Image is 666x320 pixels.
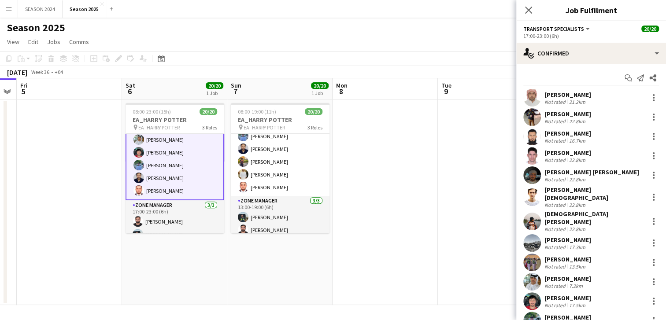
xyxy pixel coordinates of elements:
[544,110,591,118] div: [PERSON_NAME]
[335,86,348,96] span: 8
[20,81,27,89] span: Fri
[523,26,591,32] button: Transport Specialists
[544,186,645,202] div: [PERSON_NAME][DEMOGRAPHIC_DATA]
[126,200,224,256] app-card-role: Zone Manager3/317:00-23:00 (6h)[PERSON_NAME][PERSON_NAME]
[7,21,65,34] h1: Season 2025
[25,36,42,48] a: Edit
[29,69,51,75] span: Week 36
[126,81,135,89] span: Sat
[63,0,106,18] button: Season 2025
[441,81,451,89] span: Tue
[19,86,27,96] span: 5
[124,86,135,96] span: 6
[231,81,241,89] span: Sun
[18,0,63,18] button: SEASON 2024
[523,26,584,32] span: Transport Specialists
[307,124,322,131] span: 3 Roles
[244,124,285,131] span: EA_HARRY POTTER
[544,118,567,125] div: Not rated
[567,176,587,183] div: 22.8km
[231,196,329,254] app-card-role: Zone Manager3/313:00-19:00 (6h)[PERSON_NAME][PERSON_NAME]
[229,86,241,96] span: 7
[336,81,348,89] span: Mon
[567,118,587,125] div: 22.8km
[200,108,217,115] span: 20/20
[238,108,276,115] span: 08:00-19:00 (11h)
[544,202,567,208] div: Not rated
[133,108,171,115] span: 08:00-23:00 (15h)
[544,149,591,157] div: [PERSON_NAME]
[567,283,585,289] div: 7.2km
[138,124,180,131] span: EA_HARRY POTTER
[544,302,567,309] div: Not rated
[567,99,587,105] div: 21.2km
[544,226,567,232] div: Not rated
[544,91,591,99] div: [PERSON_NAME]
[311,90,328,96] div: 1 Job
[206,82,223,89] span: 20/20
[567,202,587,208] div: 22.8km
[567,226,587,232] div: 22.8km
[202,124,217,131] span: 3 Roles
[544,168,639,176] div: [PERSON_NAME] [PERSON_NAME]
[641,26,659,32] span: 20/20
[126,116,224,124] h3: EA_HARRY POTTER
[7,68,27,77] div: [DATE]
[311,82,329,89] span: 20/20
[544,210,645,226] div: [DEMOGRAPHIC_DATA][PERSON_NAME]
[567,244,587,250] div: 17.3km
[544,129,591,137] div: [PERSON_NAME]
[47,38,60,46] span: Jobs
[523,33,659,39] div: 17:00-23:00 (6h)
[305,108,322,115] span: 20/20
[44,36,64,48] a: Jobs
[567,157,587,163] div: 22.8km
[231,116,329,124] h3: EA_HARRY POTTER
[4,36,23,48] a: View
[440,86,451,96] span: 9
[206,90,223,96] div: 1 Job
[544,99,567,105] div: Not rated
[28,38,38,46] span: Edit
[544,157,567,163] div: Not rated
[55,69,63,75] div: +04
[69,38,89,46] span: Comms
[544,283,567,289] div: Not rated
[567,263,587,270] div: 13.5km
[126,103,224,233] app-job-card: 08:00-23:00 (15h)20/20EA_HARRY POTTER EA_HARRY POTTER3 Roles[DEMOGRAPHIC_DATA][PERSON_NAME][PERSO...
[544,255,591,263] div: [PERSON_NAME]
[567,302,587,309] div: 17.5km
[7,38,19,46] span: View
[544,176,567,183] div: Not rated
[231,103,329,233] app-job-card: 08:00-19:00 (11h)20/20EA_HARRY POTTER EA_HARRY POTTER3 Roles[PERSON_NAME][PERSON_NAME][PERSON_NAM...
[516,4,666,16] h3: Job Fulfilment
[544,137,567,144] div: Not rated
[544,294,591,302] div: [PERSON_NAME]
[66,36,92,48] a: Comms
[544,275,591,283] div: [PERSON_NAME]
[544,244,567,250] div: Not rated
[544,263,567,270] div: Not rated
[567,137,587,144] div: 16.7km
[516,43,666,64] div: Confirmed
[544,236,591,244] div: [PERSON_NAME]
